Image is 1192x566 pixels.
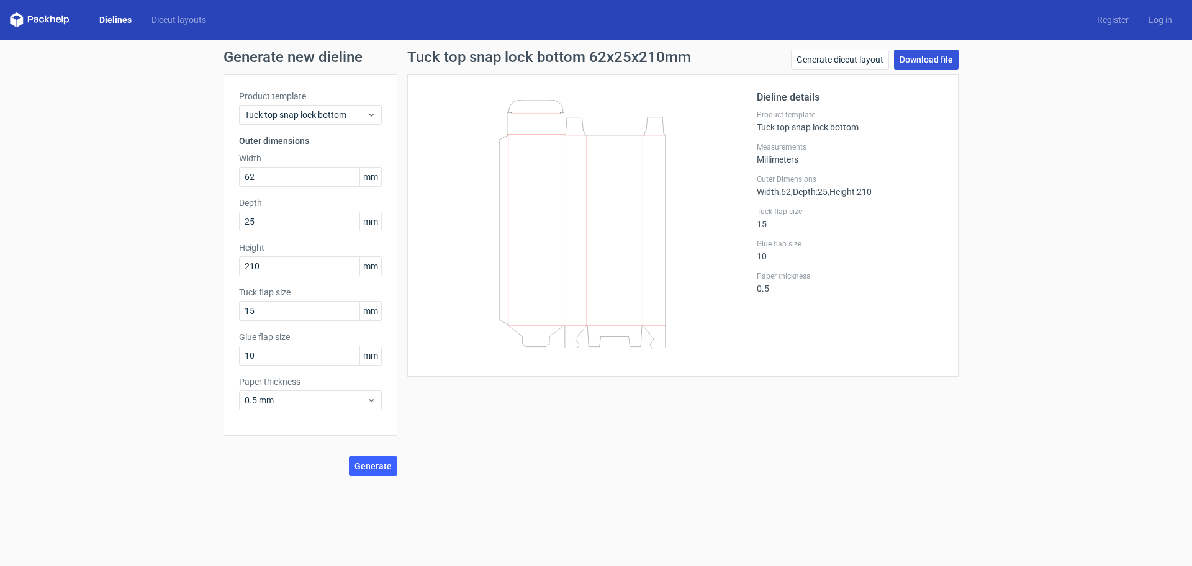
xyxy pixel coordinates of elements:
[142,14,216,26] a: Diecut layouts
[828,187,872,197] span: , Height : 210
[239,375,382,388] label: Paper thickness
[245,394,367,407] span: 0.5 mm
[791,50,889,70] a: Generate diecut layout
[239,331,382,343] label: Glue flap size
[894,50,959,70] a: Download file
[354,462,392,470] span: Generate
[1087,14,1139,26] a: Register
[245,109,367,121] span: Tuck top snap lock bottom
[359,302,381,320] span: mm
[757,271,943,294] div: 0.5
[757,239,943,249] label: Glue flap size
[359,257,381,276] span: mm
[239,286,382,299] label: Tuck flap size
[757,90,943,105] h2: Dieline details
[757,207,943,217] label: Tuck flap size
[757,142,943,164] div: Millimeters
[239,90,382,102] label: Product template
[757,110,943,132] div: Tuck top snap lock bottom
[223,50,968,65] h1: Generate new dieline
[359,168,381,186] span: mm
[757,207,943,229] div: 15
[239,241,382,254] label: Height
[791,187,828,197] span: , Depth : 25
[757,187,791,197] span: Width : 62
[359,346,381,365] span: mm
[349,456,397,476] button: Generate
[1139,14,1182,26] a: Log in
[757,271,943,281] label: Paper thickness
[359,212,381,231] span: mm
[757,174,943,184] label: Outer Dimensions
[239,152,382,164] label: Width
[757,239,943,261] div: 10
[239,197,382,209] label: Depth
[757,110,943,120] label: Product template
[239,135,382,147] h3: Outer dimensions
[757,142,943,152] label: Measurements
[89,14,142,26] a: Dielines
[407,50,691,65] h1: Tuck top snap lock bottom 62x25x210mm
